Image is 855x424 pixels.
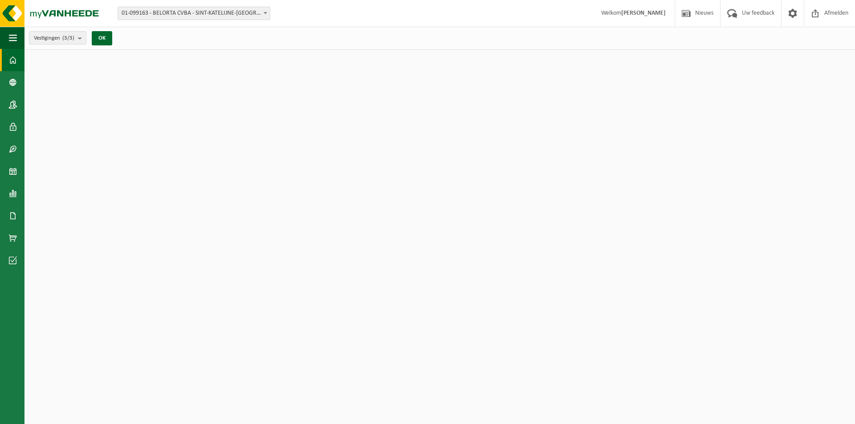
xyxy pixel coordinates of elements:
button: OK [92,31,112,45]
strong: [PERSON_NAME] [621,10,666,16]
span: Vestigingen [34,32,74,45]
iframe: chat widget [4,404,149,424]
button: Vestigingen(3/3) [29,31,86,44]
count: (3/3) [62,35,74,41]
span: 01-099163 - BELORTA CVBA - SINT-KATELIJNE-WAVER [118,7,270,20]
